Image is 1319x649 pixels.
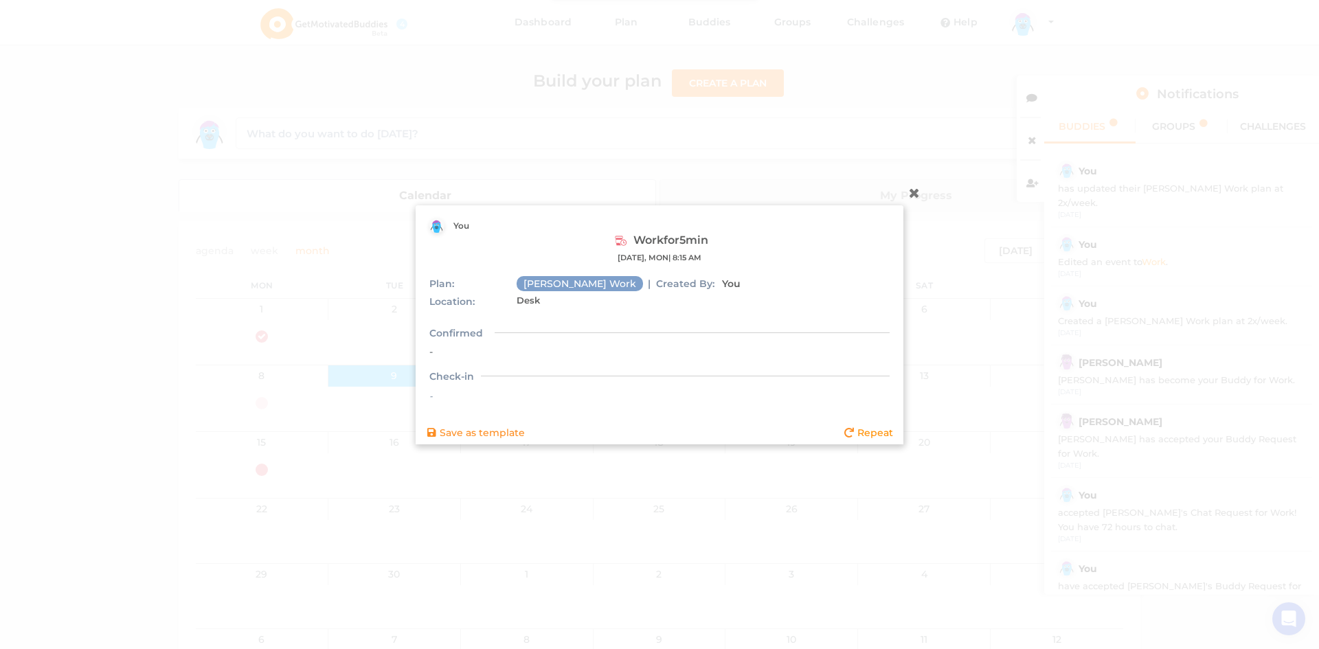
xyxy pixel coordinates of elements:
[440,426,525,438] span: Save as template
[722,277,741,290] span: You
[633,234,708,251] span: Work for 5min
[429,388,890,402] span: -
[429,326,483,341] span: Confirmed
[429,293,512,308] span: Location:
[857,426,893,438] span: Repeat
[648,277,653,290] span: |
[656,277,717,290] span: Created By:
[517,293,540,306] p: Desk
[429,368,474,383] span: Check-in
[429,345,890,359] span: -
[429,253,890,262] div: [DATE], MON | 8:15 AM
[517,276,643,291] span: [PERSON_NAME] Work
[453,220,469,231] span: You
[429,276,512,291] span: Plan:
